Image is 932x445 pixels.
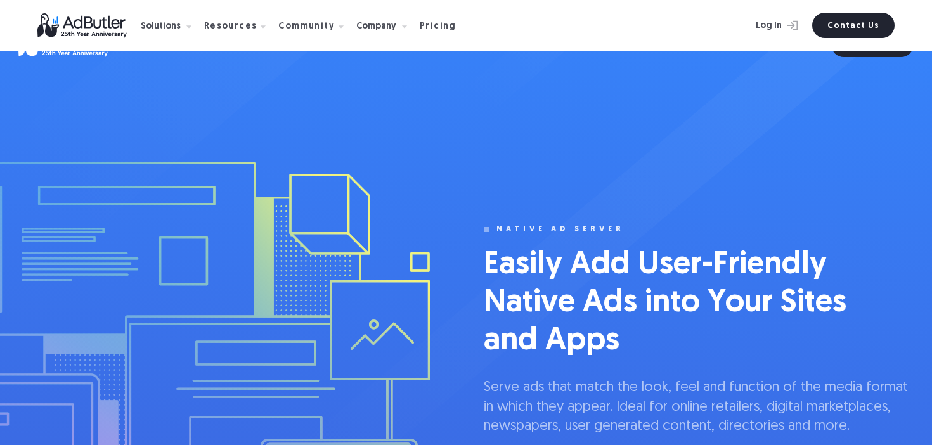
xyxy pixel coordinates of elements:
div: Pricing [420,22,456,31]
h1: Easily Add User-Friendly Native Ads into Your Sites and Apps [484,247,864,361]
div: Community [278,22,335,31]
a: Contact Us [812,13,895,38]
a: Log In [722,13,805,38]
div: Resources [204,22,257,31]
p: Serve ads that match the look, feel and function of the media format in which they appear. Ideal ... [484,378,912,437]
a: Pricing [420,20,467,31]
div: Company [356,22,396,31]
div: native ad server [496,225,625,234]
div: Solutions [141,22,181,31]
